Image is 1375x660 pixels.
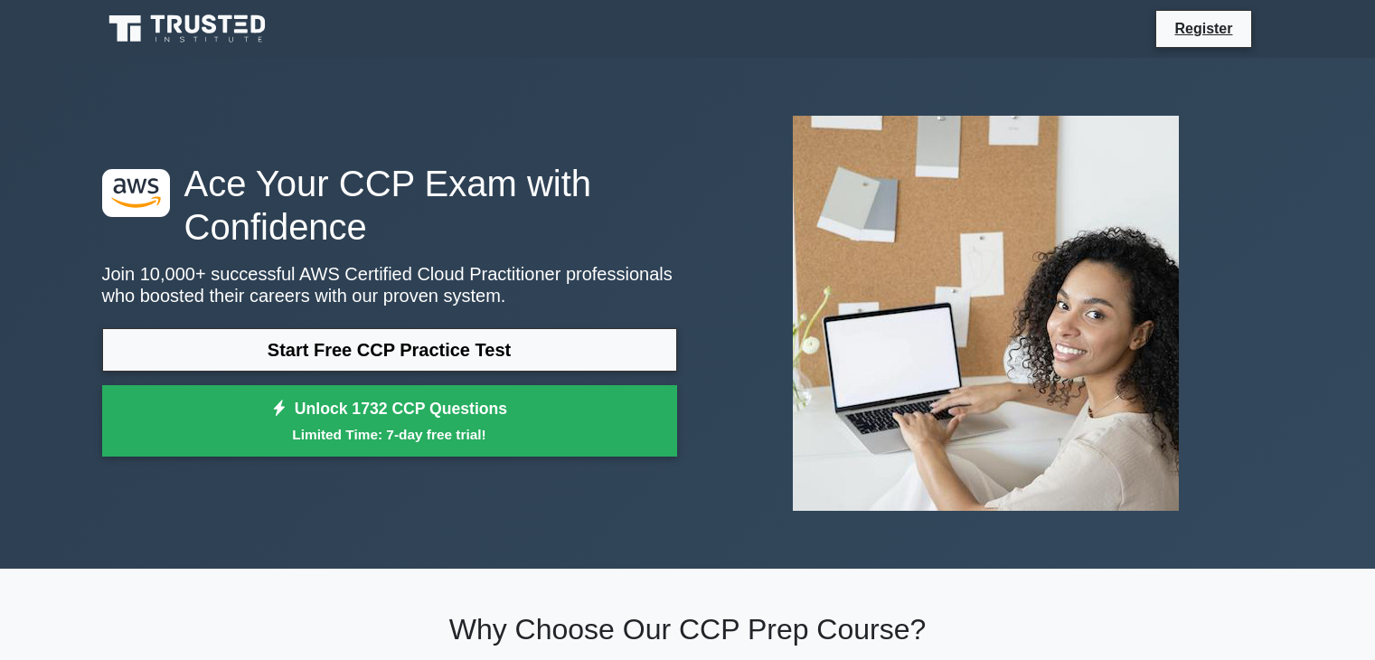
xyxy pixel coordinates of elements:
[102,263,677,306] p: Join 10,000+ successful AWS Certified Cloud Practitioner professionals who boosted their careers ...
[1163,17,1243,40] a: Register
[102,162,677,249] h1: Ace Your CCP Exam with Confidence
[125,424,655,445] small: Limited Time: 7-day free trial!
[102,328,677,372] a: Start Free CCP Practice Test
[102,612,1274,646] h2: Why Choose Our CCP Prep Course?
[102,385,677,457] a: Unlock 1732 CCP QuestionsLimited Time: 7-day free trial!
